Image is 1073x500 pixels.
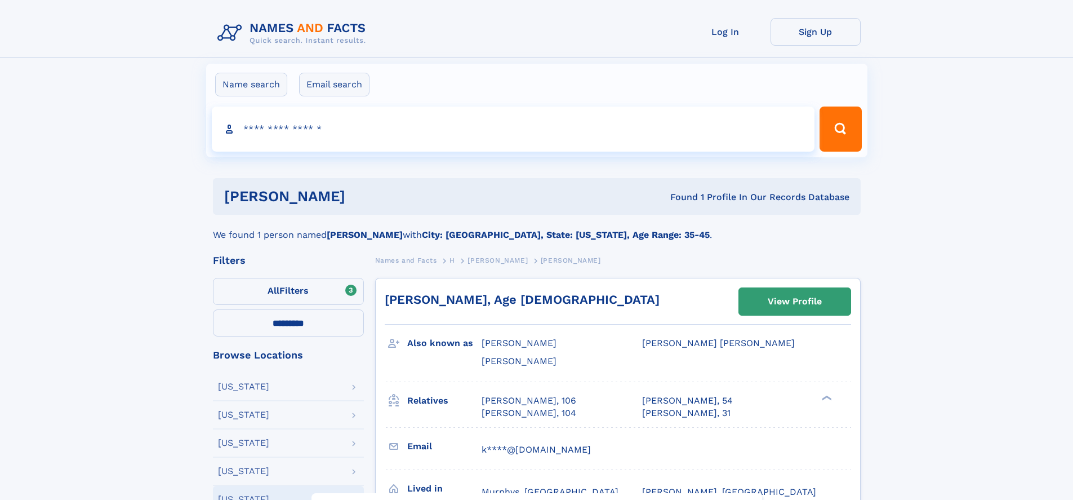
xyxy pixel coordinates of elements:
a: [PERSON_NAME] [468,253,528,267]
div: ❯ [819,394,832,401]
span: [PERSON_NAME] [468,256,528,264]
b: [PERSON_NAME] [327,229,403,240]
span: All [268,285,279,296]
h3: Email [407,437,482,456]
a: View Profile [739,288,851,315]
span: [PERSON_NAME] [482,356,556,366]
span: [PERSON_NAME], [GEOGRAPHIC_DATA] [642,486,816,497]
a: Log In [680,18,771,46]
div: [US_STATE] [218,467,269,476]
div: [US_STATE] [218,410,269,419]
b: City: [GEOGRAPHIC_DATA], State: [US_STATE], Age Range: 35-45 [422,229,710,240]
div: View Profile [768,289,822,315]
div: Filters [213,255,364,266]
span: [PERSON_NAME] [541,256,601,264]
a: Names and Facts [375,253,437,267]
span: [PERSON_NAME] [482,338,556,348]
button: Search Button [820,107,861,152]
span: Murphys, [GEOGRAPHIC_DATA] [482,486,618,497]
div: Found 1 Profile In Our Records Database [507,191,849,203]
div: Browse Locations [213,350,364,360]
label: Email search [299,73,369,96]
a: [PERSON_NAME], 31 [642,407,731,419]
span: [PERSON_NAME] [PERSON_NAME] [642,338,795,348]
a: Sign Up [771,18,861,46]
label: Name search [215,73,287,96]
input: search input [212,107,815,152]
span: H [449,256,455,264]
h3: Lived in [407,479,482,498]
h1: [PERSON_NAME] [224,189,508,203]
label: Filters [213,278,364,305]
h3: Relatives [407,391,482,410]
div: We found 1 person named with . [213,215,861,242]
a: [PERSON_NAME], 104 [482,407,576,419]
div: [US_STATE] [218,439,269,448]
a: H [449,253,455,267]
img: Logo Names and Facts [213,18,375,48]
div: [US_STATE] [218,382,269,391]
a: [PERSON_NAME], 106 [482,395,576,407]
a: [PERSON_NAME], Age [DEMOGRAPHIC_DATA] [385,293,660,307]
h3: Also known as [407,334,482,353]
a: [PERSON_NAME], 54 [642,395,733,407]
